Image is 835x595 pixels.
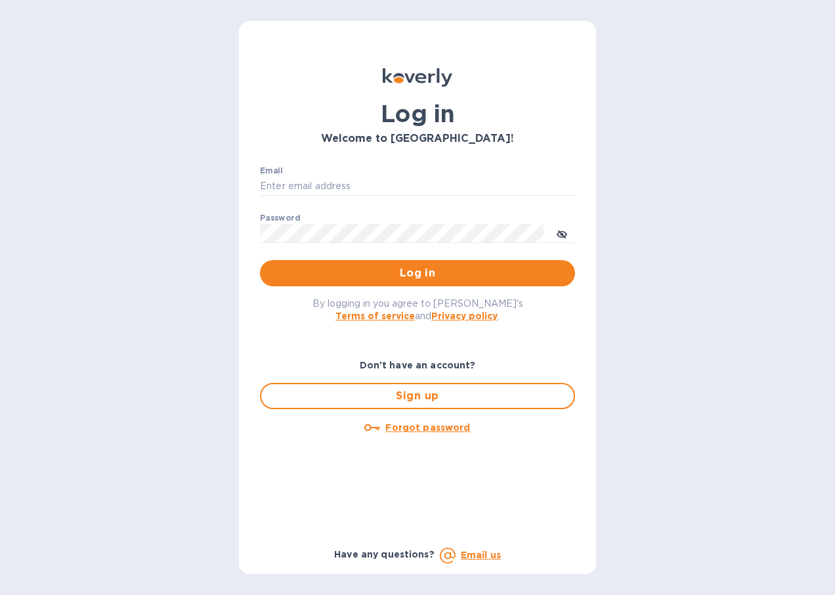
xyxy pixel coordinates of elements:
input: Enter email address [260,177,575,196]
h3: Welcome to [GEOGRAPHIC_DATA]! [260,133,575,145]
b: Have any questions? [334,549,435,560]
span: Log in [270,265,565,281]
label: Email [260,167,283,175]
span: Sign up [272,388,563,404]
label: Password [260,214,300,222]
button: Sign up [260,383,575,409]
button: toggle password visibility [549,220,575,246]
button: Log in [260,260,575,286]
a: Privacy policy [431,311,498,321]
span: By logging in you agree to [PERSON_NAME]'s and . [312,298,523,321]
u: Forgot password [385,422,470,433]
img: Koverly [383,68,452,87]
b: Don't have an account? [360,360,476,370]
a: Terms of service [335,311,415,321]
a: Email us [461,550,501,560]
h1: Log in [260,100,575,127]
